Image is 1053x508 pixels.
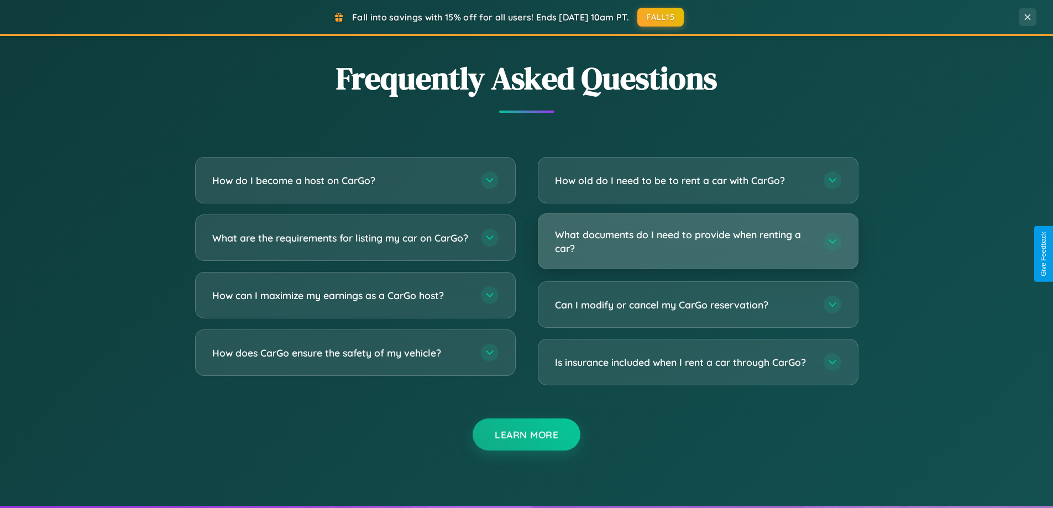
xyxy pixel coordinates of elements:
h3: How can I maximize my earnings as a CarGo host? [212,289,470,302]
h3: How old do I need to be to rent a car with CarGo? [555,174,813,187]
button: FALL15 [637,8,684,27]
h2: Frequently Asked Questions [195,57,858,99]
h3: How do I become a host on CarGo? [212,174,470,187]
h3: What are the requirements for listing my car on CarGo? [212,231,470,245]
button: Learn More [473,418,580,451]
h3: Is insurance included when I rent a car through CarGo? [555,355,813,369]
h3: Can I modify or cancel my CarGo reservation? [555,298,813,312]
div: Give Feedback [1040,232,1047,276]
h3: How does CarGo ensure the safety of my vehicle? [212,346,470,360]
span: Fall into savings with 15% off for all users! Ends [DATE] 10am PT. [352,12,629,23]
h3: What documents do I need to provide when renting a car? [555,228,813,255]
